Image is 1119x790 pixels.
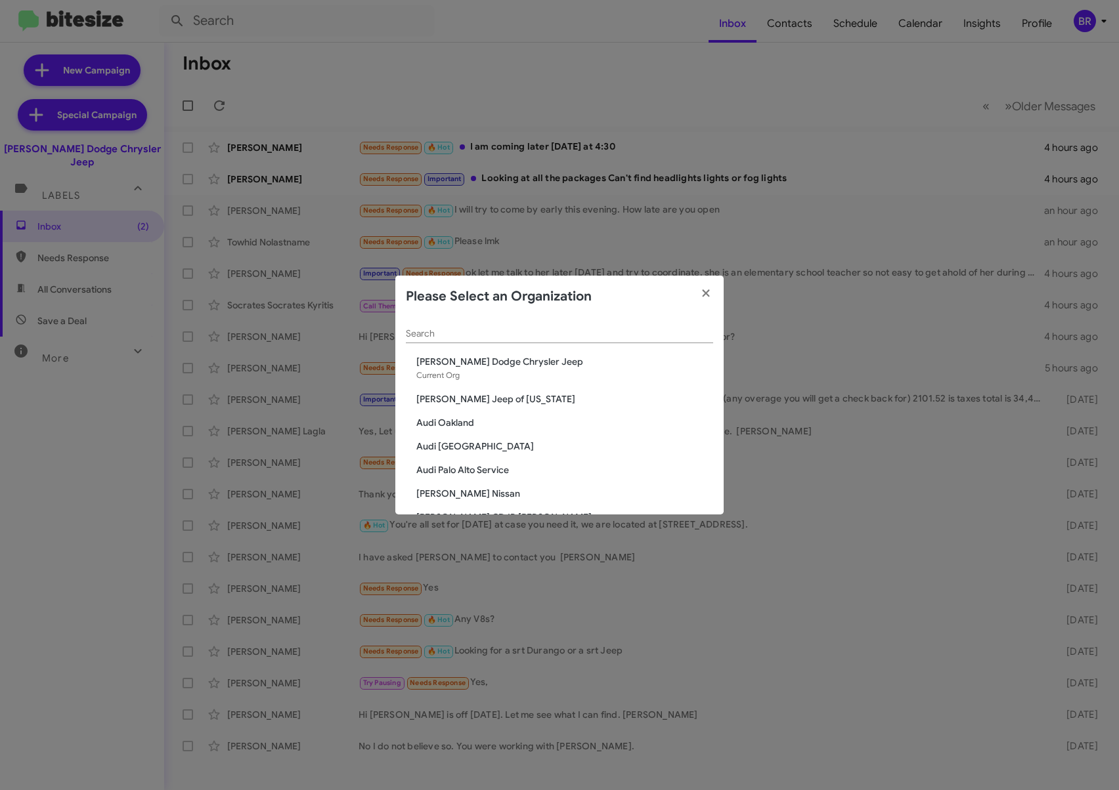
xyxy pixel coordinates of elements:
span: [PERSON_NAME] CDJR [PERSON_NAME] [416,510,713,524]
span: Audi Oakland [416,416,713,429]
span: Current Org [416,370,460,380]
h2: Please Select an Organization [406,286,592,307]
span: Audi Palo Alto Service [416,463,713,476]
span: [PERSON_NAME] Nissan [416,487,713,500]
span: Audi [GEOGRAPHIC_DATA] [416,440,713,453]
span: [PERSON_NAME] Dodge Chrysler Jeep [416,355,713,368]
span: [PERSON_NAME] Jeep of [US_STATE] [416,392,713,405]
